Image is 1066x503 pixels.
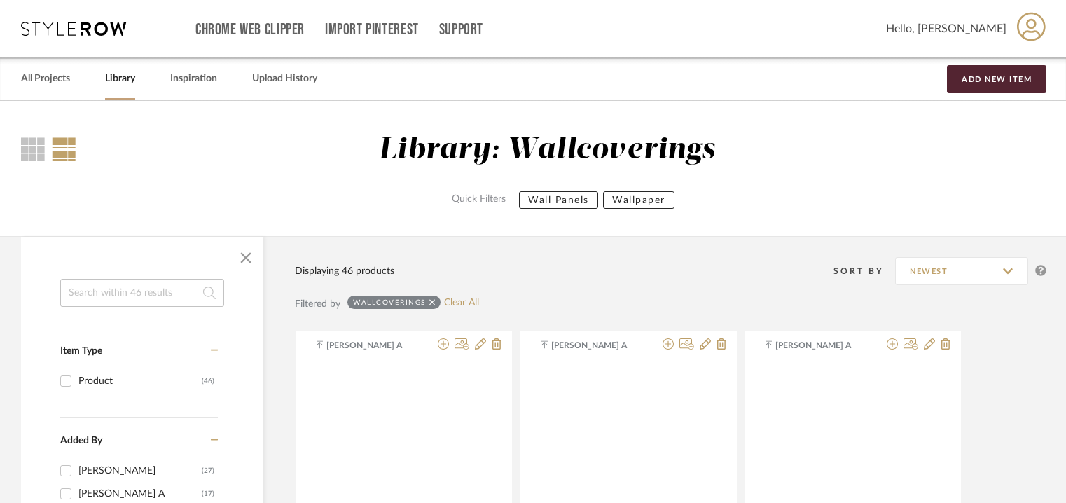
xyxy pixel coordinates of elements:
[886,20,1006,37] span: Hello, [PERSON_NAME]
[439,24,483,36] a: Support
[60,346,102,356] span: Item Type
[202,460,214,482] div: (27)
[202,370,214,392] div: (46)
[379,132,715,168] div: Library: Wallcoverings
[775,339,864,352] span: [PERSON_NAME] A
[603,191,674,209] button: Wallpaper
[295,296,340,312] div: Filtered by
[443,191,514,209] label: Quick Filters
[444,297,479,309] a: Clear All
[170,69,217,88] a: Inspiration
[833,264,895,278] div: Sort By
[232,244,260,272] button: Close
[326,339,415,352] span: [PERSON_NAME] A
[78,460,202,482] div: [PERSON_NAME]
[21,69,70,88] a: All Projects
[105,69,135,88] a: Library
[78,370,202,392] div: Product
[325,24,419,36] a: Import Pinterest
[551,339,639,352] span: [PERSON_NAME] A
[195,24,305,36] a: Chrome Web Clipper
[353,298,426,307] div: Wallcoverings
[947,65,1046,93] button: Add New Item
[60,279,224,307] input: Search within 46 results
[295,263,394,279] div: Displaying 46 products
[519,191,598,209] button: Wall Panels
[252,69,317,88] a: Upload History
[60,436,102,446] span: Added By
